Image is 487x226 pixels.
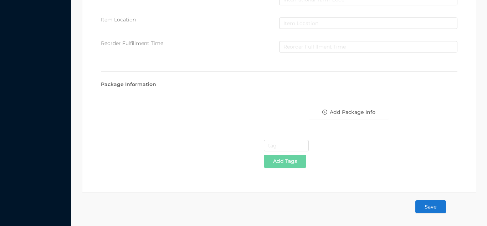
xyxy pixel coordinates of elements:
[279,17,457,29] input: Item Location
[101,81,457,88] div: Package Information
[101,40,279,47] div: Reorder Fulfillment Time
[279,41,457,52] input: Reorder Fulfillment Time
[264,155,306,168] button: Add Tags
[415,200,446,213] button: Save
[101,16,279,24] div: Item Location
[264,140,309,151] input: tag
[309,106,389,119] button: icon: plus-circle-oAdd Package Info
